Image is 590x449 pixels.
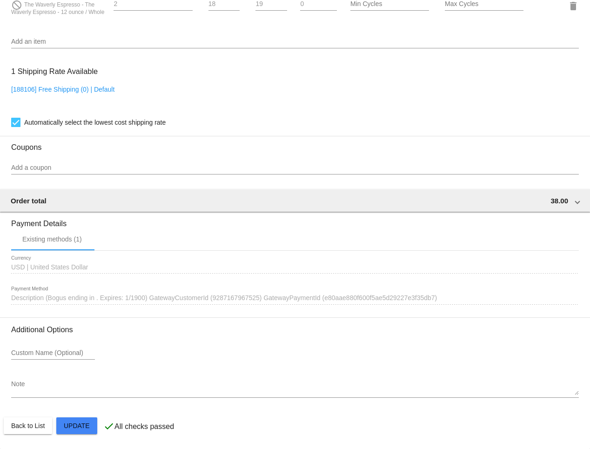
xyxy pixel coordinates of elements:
input: Quantity (Preorder: -1) [114,0,192,8]
input: Add an item [11,38,579,46]
span: USD | United States Dollar [11,263,88,271]
h3: Coupons [11,136,579,152]
span: Automatically select the lowest cost shipping rate [24,117,166,128]
mat-icon: check [103,421,114,432]
h3: Payment Details [11,212,579,228]
input: Custom Name (Optional) [11,349,95,357]
span: Back to List [11,422,45,429]
input: Add a coupon [11,164,579,172]
p: All checks passed [114,422,174,431]
mat-icon: delete [568,0,579,12]
button: Back to List [4,417,52,434]
h3: 1 Shipping Rate Available [11,61,98,81]
input: Min Cycles [350,0,429,8]
span: The Waverly Espresso - The Waverly Espresso - 12 ounce / Whole [11,1,104,15]
input: Cycles [300,0,337,8]
span: Description (Bogus ending in . Expires: 1/1900) GatewayCustomerId (9287167967525) GatewayPaymentI... [11,294,437,302]
div: Existing methods (1) [22,235,82,243]
h3: Additional Options [11,325,579,334]
span: Update [64,422,90,429]
span: Order total [11,197,47,205]
input: Price [208,0,240,8]
input: Sale Price [255,0,287,8]
a: [188106] Free Shipping (0) | Default [11,86,114,93]
button: Update [56,417,97,434]
span: 38.00 [550,197,568,205]
input: Max Cycles [445,0,523,8]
